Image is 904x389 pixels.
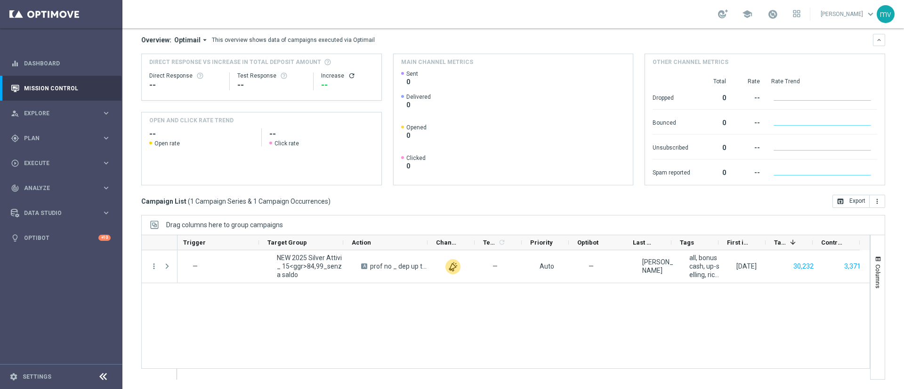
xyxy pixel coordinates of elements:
span: Target Group [267,239,307,246]
span: Optibot [577,239,598,246]
span: school [742,9,752,19]
h3: Campaign List [141,197,331,206]
i: keyboard_arrow_right [102,159,111,167]
a: [PERSON_NAME]keyboard_arrow_down [820,7,877,21]
span: Analyze [24,185,102,191]
button: refresh [348,72,355,79]
span: Plan [24,135,102,141]
span: ) [328,197,331,206]
i: refresh [498,238,506,246]
span: Open rate [154,140,180,147]
div: mariafrancesca visciano [642,258,673,275]
div: +10 [98,235,111,241]
span: — [589,262,594,270]
div: Increase [321,72,373,79]
span: prof no _ dep up to 100€ [370,262,429,270]
i: keyboard_arrow_right [102,183,111,192]
div: 0 [702,139,726,154]
span: First in Range [727,239,750,246]
button: track_changes Analyze keyboard_arrow_right [10,184,111,192]
h4: OPEN AND CLICK RATE TREND [149,116,234,125]
h2: -- [149,128,254,140]
span: — [193,262,198,270]
span: Opened [406,124,427,131]
span: ( [188,197,190,206]
a: Dashboard [24,51,111,76]
div: Spam reported [653,164,690,179]
span: Clicked [406,154,426,162]
div: Unsubscribed [653,139,690,154]
span: Auto [540,262,554,270]
div: Rate Trend [771,78,877,85]
span: Sent [406,70,418,78]
button: play_circle_outline Execute keyboard_arrow_right [10,159,111,167]
div: equalizer Dashboard [10,60,111,67]
div: Test Response [237,72,306,79]
div: Total [702,78,726,85]
button: gps_fixed Plan keyboard_arrow_right [10,135,111,142]
i: settings [9,373,18,381]
i: keyboard_arrow_right [102,208,111,217]
div: 03 Oct 2025, Friday [736,262,757,270]
span: Execute [24,160,102,166]
span: Drag columns here to group campaigns [166,221,283,229]
span: Columns [874,264,882,288]
span: 0 [406,131,427,140]
i: play_circle_outline [11,159,19,167]
i: open_in_browser [837,198,844,205]
i: arrow_drop_down [201,36,209,44]
div: Mission Control [11,76,111,101]
span: Explore [24,111,102,116]
button: more_vert [870,195,885,208]
div: 0 [702,89,726,104]
span: 0 [406,162,426,170]
i: keyboard_arrow_right [102,109,111,118]
i: gps_fixed [11,134,19,143]
a: Mission Control [24,76,111,101]
span: A [361,263,367,269]
span: NEW 2025 Silver Attivi_ 15<ggr>84,99_senza saldo [277,254,345,279]
div: Dashboard [11,51,111,76]
h4: Main channel metrics [401,58,473,66]
button: Mission Control [10,85,111,92]
span: Templates [483,239,497,246]
a: Optibot [24,225,98,250]
i: person_search [11,109,19,118]
button: Optimail arrow_drop_down [171,36,212,44]
div: Other [445,259,460,274]
span: Last Modified By [633,239,655,246]
span: 1 Campaign Series & 1 Campaign Occurrences [190,197,328,206]
div: -- [737,114,760,129]
i: keyboard_arrow_down [876,37,882,43]
span: 0 [406,78,418,86]
div: -- [149,79,222,91]
div: Row Groups [166,221,283,229]
span: Click rate [274,140,299,147]
button: open_in_browser Export [832,195,870,208]
multiple-options-button: Export to CSV [832,197,885,205]
button: person_search Explore keyboard_arrow_right [10,110,111,117]
div: Direct Response [149,72,222,79]
div: Execute [11,159,102,167]
button: Data Studio keyboard_arrow_right [10,209,111,217]
span: Tags [680,239,694,246]
i: keyboard_arrow_right [102,134,111,143]
div: 0 [702,114,726,129]
button: lightbulb Optibot +10 [10,234,111,242]
h3: Overview: [141,36,171,44]
div: Data Studio [11,209,102,217]
span: all, bonus cash, up-selling, ricarica, talent [689,254,720,279]
h4: Other channel metrics [653,58,728,66]
div: -- [237,79,306,91]
div: Dropped [653,89,690,104]
button: more_vert [150,262,158,270]
div: Bounced [653,114,690,129]
div: Rate [737,78,760,85]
